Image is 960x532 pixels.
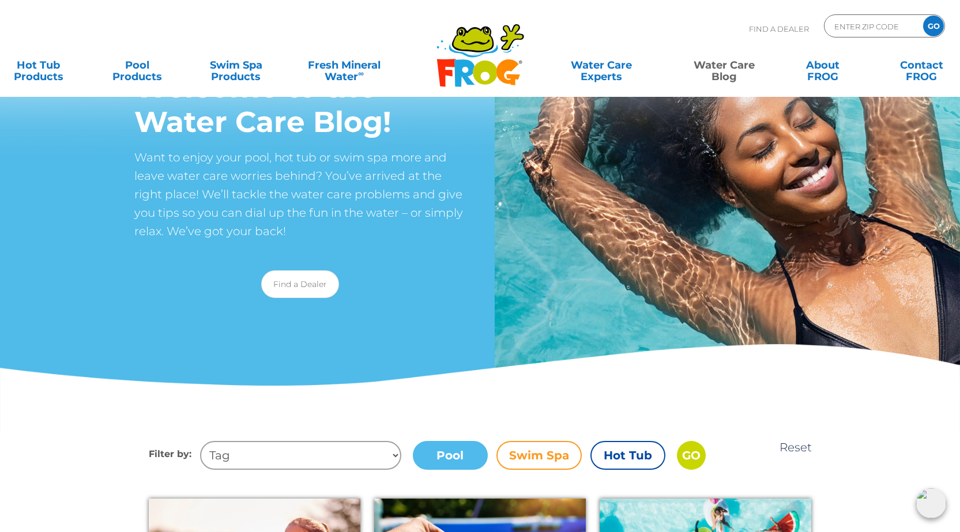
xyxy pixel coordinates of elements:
label: Pool [413,441,488,470]
input: Zip Code Form [833,18,911,35]
a: AboutFROG [785,54,861,77]
p: Find A Dealer [749,14,809,43]
h4: Filter by: [149,441,200,470]
a: PoolProducts [99,54,175,77]
input: GO [923,16,944,36]
sup: ∞ [358,69,364,78]
p: Want to enjoy your pool, hot tub or swim spa more and leave water care worries behind? You’ve arr... [134,148,466,240]
label: Hot Tub [590,441,665,470]
a: Water CareBlog [686,54,762,77]
input: GO [677,441,706,470]
label: Swim Spa [496,441,582,470]
img: openIcon [916,488,946,518]
a: Water CareExperts [539,54,664,77]
a: Fresh MineralWater∞ [296,54,393,77]
a: Swim SpaProducts [198,54,274,77]
a: Find a Dealer [261,270,339,298]
a: ContactFROG [883,54,960,77]
a: Reset [780,440,812,454]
